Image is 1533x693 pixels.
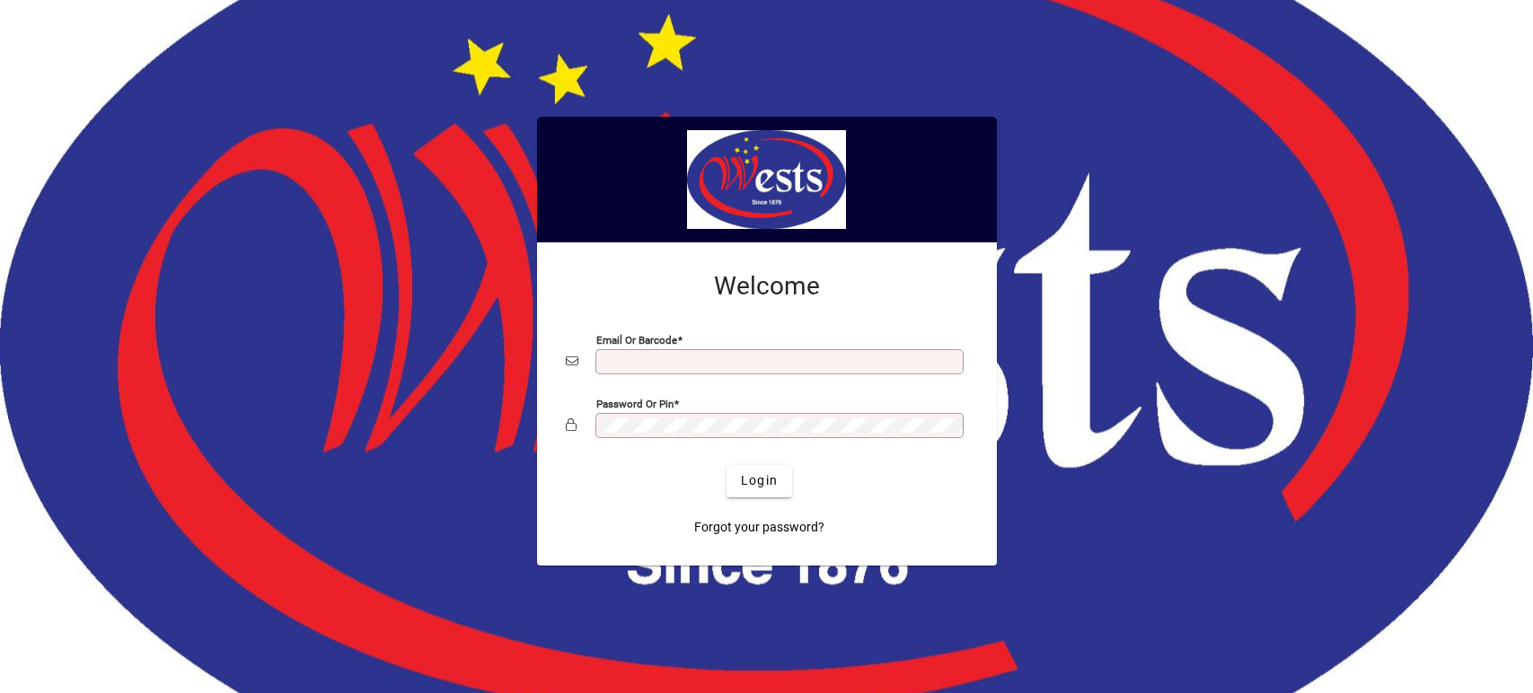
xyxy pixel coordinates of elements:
[727,465,792,497] button: Login
[566,271,968,302] h2: Welcome
[687,512,832,544] a: Forgot your password?
[596,333,677,346] mat-label: Email or Barcode
[694,518,824,537] span: Forgot your password?
[596,397,674,409] mat-label: Password or Pin
[741,471,778,490] span: Login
